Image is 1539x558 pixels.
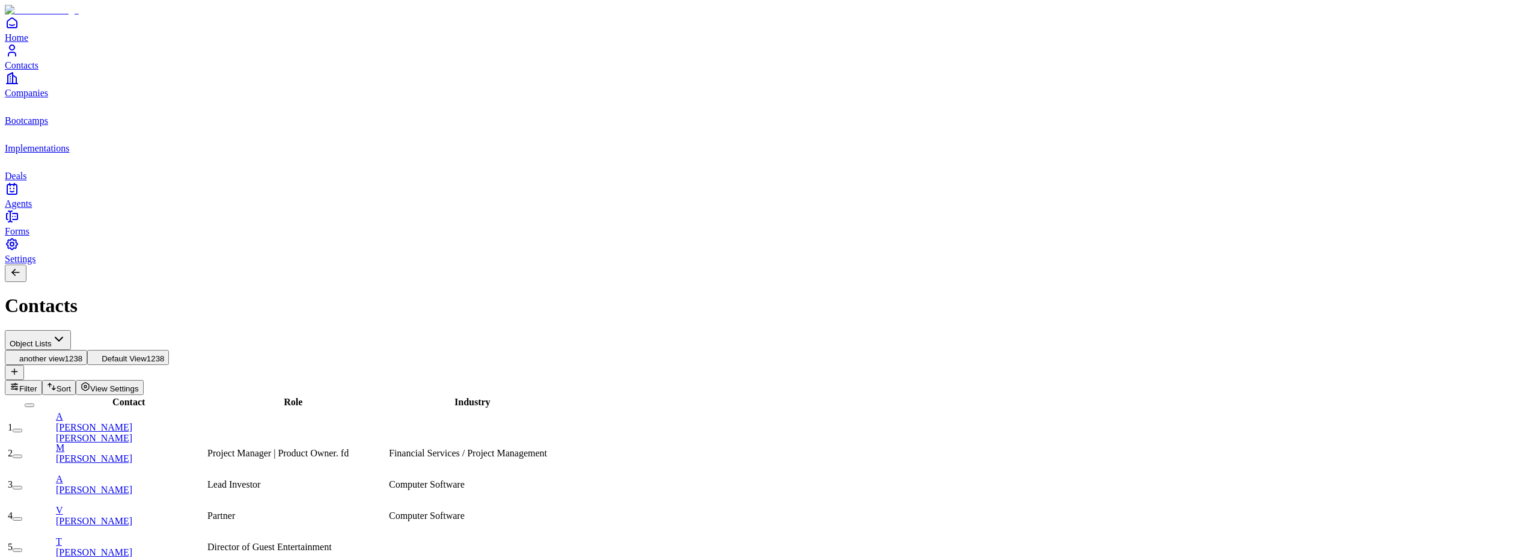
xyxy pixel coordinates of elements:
[147,354,165,363] span: 1238
[5,43,1534,70] a: Contacts
[8,448,13,458] span: 2
[5,88,48,98] span: Companies
[56,443,205,464] a: M[PERSON_NAME]
[5,16,1534,43] a: Home
[8,479,13,489] span: 3
[5,198,32,209] span: Agents
[389,479,465,489] span: Computer Software
[56,443,205,453] div: M
[8,422,13,432] span: 1
[207,542,332,552] span: Director of Guest Entertainment
[5,126,1534,153] a: implementations
[56,474,205,495] a: A[PERSON_NAME]
[5,171,26,181] span: Deals
[8,510,13,521] span: 4
[56,536,205,547] div: T
[42,380,76,395] button: Sort
[5,154,1534,181] a: deals
[56,411,205,443] a: A[PERSON_NAME] [PERSON_NAME]
[102,354,147,363] span: Default View
[56,505,205,526] a: V[PERSON_NAME]
[5,99,1534,126] a: bootcamps
[5,380,42,395] button: Filter
[56,536,205,557] a: T[PERSON_NAME]
[389,448,547,458] span: Financial Services / Project Management
[207,479,260,489] span: Lead Investor
[5,60,38,70] span: Contacts
[5,295,1534,317] h1: Contacts
[76,380,144,395] button: View Settings
[5,237,1534,264] a: Settings
[5,209,1534,236] a: Forms
[65,354,83,363] span: 1238
[5,254,36,264] span: Settings
[56,505,205,516] div: V
[389,510,465,521] span: Computer Software
[5,32,28,43] span: Home
[112,397,145,407] span: Contact
[56,411,205,422] div: A
[5,226,29,236] span: Forms
[284,397,302,407] span: Role
[8,542,13,552] span: 5
[90,384,139,393] span: View Settings
[87,350,169,365] button: Default View1238
[5,143,70,153] span: Implementations
[5,71,1534,98] a: Companies
[207,448,349,458] span: Project Manager | Product Owner. fd
[5,115,48,126] span: Bootcamps
[454,397,491,407] span: Industry
[19,354,65,363] span: another view
[207,510,235,521] span: Partner
[5,350,87,365] button: another view1238
[19,384,37,393] span: Filter
[56,474,205,485] div: A
[5,182,1534,209] a: Agents
[57,384,71,393] span: Sort
[5,5,79,16] img: Item Brain Logo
